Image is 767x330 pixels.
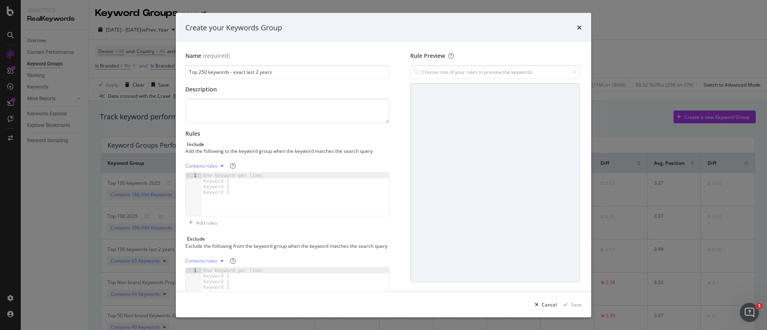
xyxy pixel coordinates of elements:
div: times [577,22,582,33]
div: 1 [186,173,202,178]
span: 1 [756,303,763,309]
div: Contains rules [185,258,217,263]
input: Enter a name [185,65,389,79]
button: Contains rules [185,254,227,267]
div: Description [185,85,389,93]
div: Exclude [187,235,205,242]
iframe: Intercom live chat [740,303,759,322]
div: Add the following to the keyword group when the keyword matches the search query [185,148,388,154]
input: Choose one of your rules to preview the keywords [410,65,580,79]
div: One Keyword per line: Keyword 1 Keyword 2 Keyword 3 [202,267,268,290]
div: Rules [185,130,389,138]
div: modal [176,13,591,317]
div: Include [187,141,204,148]
button: Contains rules [185,160,227,172]
button: Save [560,298,582,311]
div: 1 [186,267,202,273]
div: Create your Keywords Group [185,22,282,33]
div: Cancel [542,301,557,308]
button: Cancel [532,298,557,311]
div: Save [571,301,582,308]
div: Exclude the following from the keyword group when the keyword matches the search query [185,242,388,249]
span: (required) [203,52,230,60]
button: Add rules [185,216,217,229]
div: Rule Preview [410,52,580,60]
div: Name [185,52,201,60]
div: One Keyword per line: Keyword 1 Keyword 2 Keyword 3 [202,173,268,195]
div: Add rules [196,219,217,226]
div: Contains rules [185,164,217,168]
